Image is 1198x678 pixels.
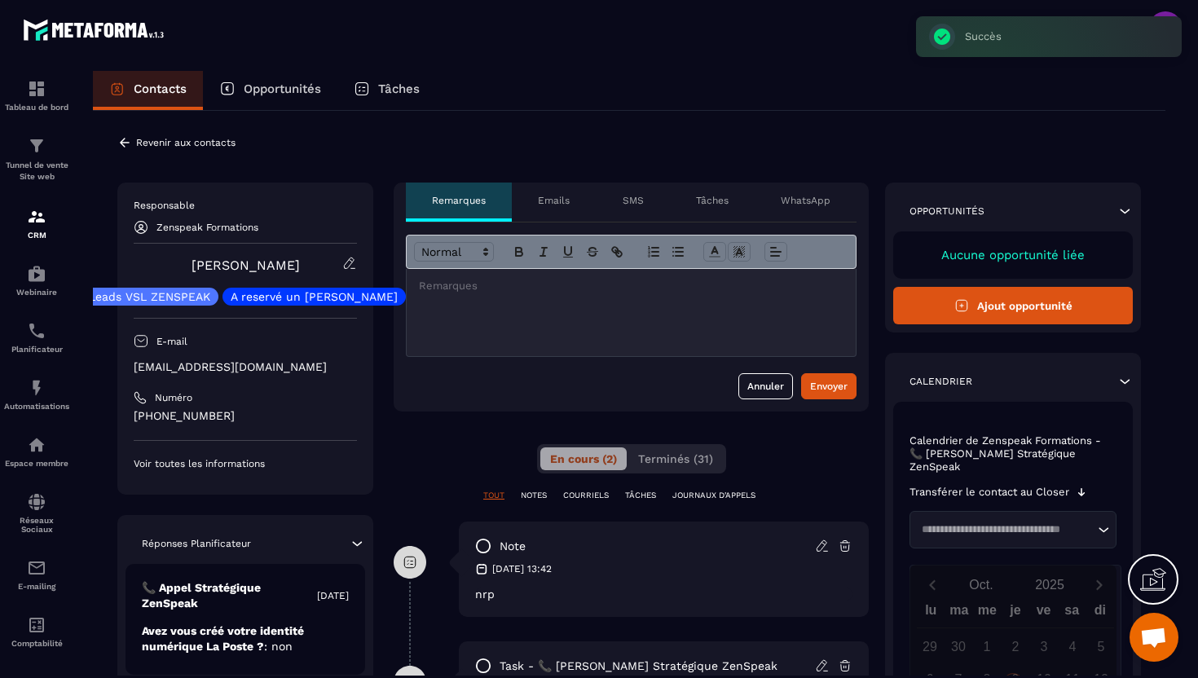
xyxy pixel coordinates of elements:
[27,378,46,398] img: automations
[27,435,46,455] img: automations
[89,291,210,302] p: Leads VSL ZENSPEAK
[781,194,830,207] p: WhatsApp
[317,589,349,602] p: [DATE]
[500,658,777,674] p: task - 📞 [PERSON_NAME] Stratégique ZenSpeak
[910,205,984,218] p: Opportunités
[134,199,357,212] p: Responsable
[142,537,251,550] p: Réponses Planificateur
[4,639,69,648] p: Comptabilité
[4,195,69,252] a: formationformationCRM
[538,194,570,207] p: Emails
[910,511,1117,548] div: Search for option
[4,345,69,354] p: Planificateur
[134,81,187,96] p: Contacts
[672,490,755,501] p: JOURNAUX D'APPELS
[134,359,357,375] p: [EMAIL_ADDRESS][DOMAIN_NAME]
[500,539,526,554] p: note
[4,252,69,309] a: automationsautomationsWebinaire
[27,615,46,635] img: accountant
[134,457,357,470] p: Voir toutes les informations
[134,408,357,424] p: [PHONE_NUMBER]
[521,490,547,501] p: NOTES
[483,490,504,501] p: TOUT
[4,402,69,411] p: Automatisations
[156,222,258,233] p: Zenspeak Formations
[27,136,46,156] img: formation
[623,194,644,207] p: SMS
[810,378,848,394] div: Envoyer
[492,562,552,575] p: [DATE] 13:42
[136,137,236,148] p: Revenir aux contacts
[23,15,170,45] img: logo
[244,81,321,96] p: Opportunités
[550,452,617,465] span: En cours (2)
[893,287,1133,324] button: Ajout opportunité
[4,459,69,468] p: Espace membre
[27,492,46,512] img: social-network
[4,103,69,112] p: Tableau de bord
[801,373,857,399] button: Envoyer
[264,640,293,653] span: : non
[4,288,69,297] p: Webinaire
[337,71,436,110] a: Tâches
[142,580,317,611] p: 📞 Appel Stratégique ZenSpeak
[910,375,972,388] p: Calendrier
[4,231,69,240] p: CRM
[910,248,1117,262] p: Aucune opportunité liée
[192,258,300,273] a: [PERSON_NAME]
[910,434,1117,473] p: Calendrier de Zenspeak Formations - 📞 [PERSON_NAME] Stratégique ZenSpeak
[93,71,203,110] a: Contacts
[916,522,1094,538] input: Search for option
[378,81,420,96] p: Tâches
[696,194,729,207] p: Tâches
[231,291,398,302] p: A reservé un [PERSON_NAME]
[4,67,69,124] a: formationformationTableau de bord
[625,490,656,501] p: TÂCHES
[628,447,723,470] button: Terminés (31)
[4,582,69,591] p: E-mailing
[1130,613,1178,662] div: Ouvrir le chat
[4,124,69,195] a: formationformationTunnel de vente Site web
[27,558,46,578] img: email
[475,588,852,601] p: nrp
[27,264,46,284] img: automations
[638,452,713,465] span: Terminés (31)
[155,391,192,404] p: Numéro
[156,335,187,348] p: E-mail
[27,207,46,227] img: formation
[4,423,69,480] a: automationsautomationsEspace membre
[738,373,793,399] button: Annuler
[142,623,349,654] p: Avez vous créé votre identité numérique La Poste ?
[27,79,46,99] img: formation
[540,447,627,470] button: En cours (2)
[4,516,69,534] p: Réseaux Sociaux
[27,321,46,341] img: scheduler
[203,71,337,110] a: Opportunités
[4,603,69,660] a: accountantaccountantComptabilité
[4,366,69,423] a: automationsautomationsAutomatisations
[4,480,69,546] a: social-networksocial-networkRéseaux Sociaux
[4,309,69,366] a: schedulerschedulerPlanificateur
[4,546,69,603] a: emailemailE-mailing
[432,194,486,207] p: Remarques
[910,486,1069,499] p: Transférer le contact au Closer
[563,490,609,501] p: COURRIELS
[4,160,69,183] p: Tunnel de vente Site web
